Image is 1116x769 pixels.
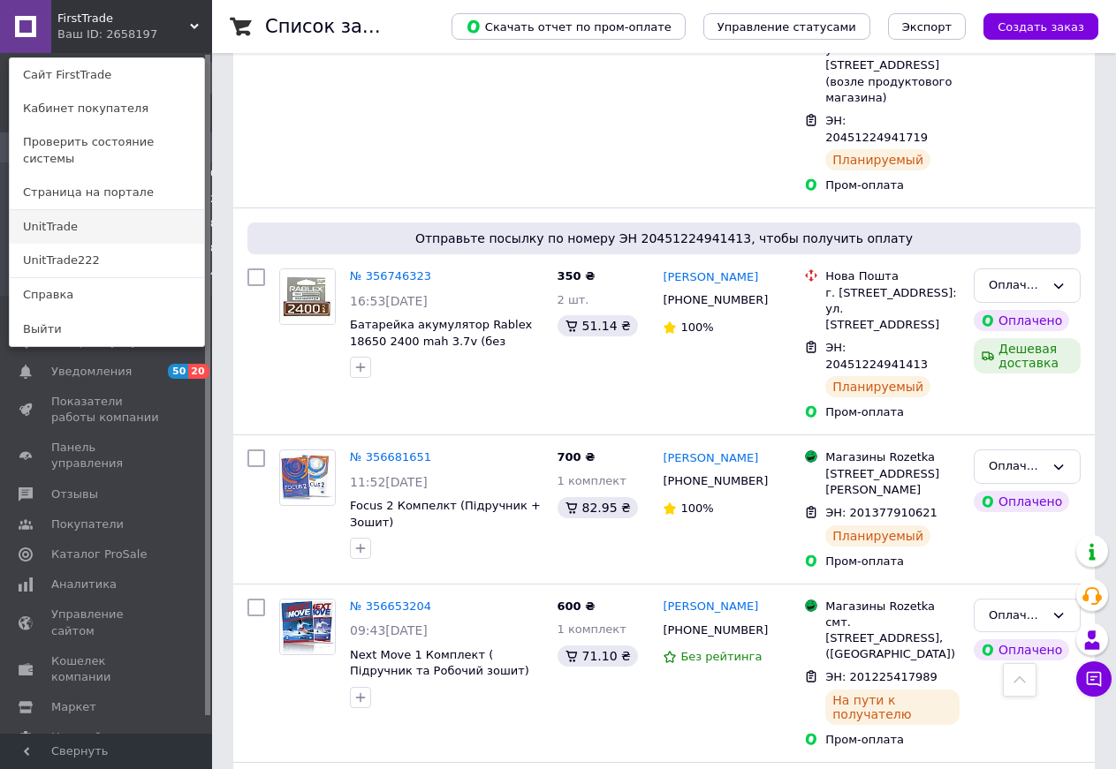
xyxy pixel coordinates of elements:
[204,267,216,283] span: 84
[888,13,966,40] button: Экспорт
[10,278,204,312] a: Справка
[558,497,638,518] div: 82.95 ₴
[825,268,960,284] div: Нова Пошта
[254,230,1074,247] span: Отправьте посылку по номеру ЭН 20451224941413, чтобы получить оплату
[10,125,204,175] a: Проверить состояние системы
[57,11,190,26] span: FirstTrade
[280,455,335,501] img: Фото товару
[168,364,188,379] span: 50
[825,285,960,334] div: г. [STREET_ADDRESS]: ул. [STREET_ADDRESS]
[974,310,1069,331] div: Оплачено
[825,177,960,193] div: Пром-оплата
[57,26,132,42] div: Ваш ID: 2658197
[279,599,336,655] a: Фото товару
[703,13,870,40] button: Управление статусами
[350,294,428,308] span: 16:53[DATE]
[998,20,1084,34] span: Создать заказ
[825,506,938,519] span: ЭН: 201377910621
[983,13,1098,40] button: Создать заказ
[558,293,589,306] span: 2 шт.
[51,516,124,532] span: Покупатели
[210,167,216,183] span: 0
[10,92,204,125] a: Кабинет покупателя
[10,58,204,92] a: Сайт FirstTrade
[825,690,960,725] div: На пути к получателю
[974,639,1069,660] div: Оплачено
[974,338,1081,373] div: Дешевая доставка
[902,20,952,34] span: Экспорт
[51,699,96,715] span: Маркет
[825,404,960,420] div: Пром-оплата
[966,19,1098,33] a: Создать заказ
[51,440,163,471] span: Панель управления
[350,648,529,678] a: Next Move 1 Комплект ( Підручник та Робочий зошит)
[825,376,930,397] div: Планируемый
[350,318,532,364] a: Батарейка акумулятор Rablex 18650 2400 mah 3.7v (без захисту)
[558,474,626,487] span: 1 комплект
[51,607,163,638] span: Управление сайтом
[825,599,960,614] div: Магазины Rozetka
[350,599,431,613] a: № 356653204
[51,577,117,592] span: Аналитика
[663,599,758,615] a: [PERSON_NAME]
[974,491,1069,512] div: Оплачено
[466,19,672,34] span: Скачать отчет по пром-оплате
[10,244,204,277] a: UnitTrade222
[663,623,768,637] span: [PHONE_NUMBER]
[825,614,960,663] div: смт. [STREET_ADDRESS], ([GEOGRAPHIC_DATA])
[350,269,431,283] a: № 356746323
[558,645,638,667] div: 71.10 ₴
[663,474,768,487] span: [PHONE_NUMBER]
[51,394,163,426] span: Показатели работы компании
[51,547,147,562] span: Каталог ProSale
[825,525,930,547] div: Планируемый
[825,341,928,371] span: ЭН: 20451224941413
[825,670,938,683] span: ЭН: 201225417989
[51,653,163,685] span: Кошелек компании
[680,501,713,515] span: 100%
[350,499,541,529] a: Focus 2 Компелкт (Підручник + Зошит)
[51,486,98,502] span: Отзывы
[680,320,713,334] span: 100%
[281,599,333,654] img: Фото товару
[350,450,431,464] a: № 356681651
[989,276,1044,295] div: Оплаченный
[10,313,204,346] a: Выйти
[51,729,116,745] span: Настройки
[558,269,596,283] span: 350 ₴
[10,176,204,209] a: Страница на портале
[452,13,686,40] button: Скачать отчет по пром-оплате
[1076,661,1112,697] button: Чат с покупателем
[825,732,960,748] div: Пром-оплата
[51,364,132,380] span: Уведомления
[825,449,960,465] div: Магазины Rozetka
[558,599,596,613] span: 600 ₴
[825,114,928,144] span: ЭН: 20451224941719
[989,607,1044,625] div: Оплаченный
[558,622,626,636] span: 1 комплект
[350,623,428,637] span: 09:43[DATE]
[279,449,336,506] a: Фото товару
[680,650,762,663] span: Без рейтинга
[558,450,596,464] span: 700 ₴
[265,16,417,37] h1: Список заказов
[989,457,1044,476] div: Оплаченный
[280,269,335,324] img: Фото товару
[10,210,204,244] a: UnitTrade
[663,450,758,467] a: [PERSON_NAME]
[663,269,758,286] a: [PERSON_NAME]
[825,554,960,569] div: Пром-оплата
[717,20,856,34] span: Управление статусами
[350,475,428,489] span: 11:52[DATE]
[663,293,768,306] span: [PHONE_NUMBER]
[825,466,960,498] div: [STREET_ADDRESS][PERSON_NAME]
[279,268,336,325] a: Фото товару
[188,364,209,379] span: 20
[825,149,930,170] div: Планируемый
[558,315,638,336] div: 51.14 ₴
